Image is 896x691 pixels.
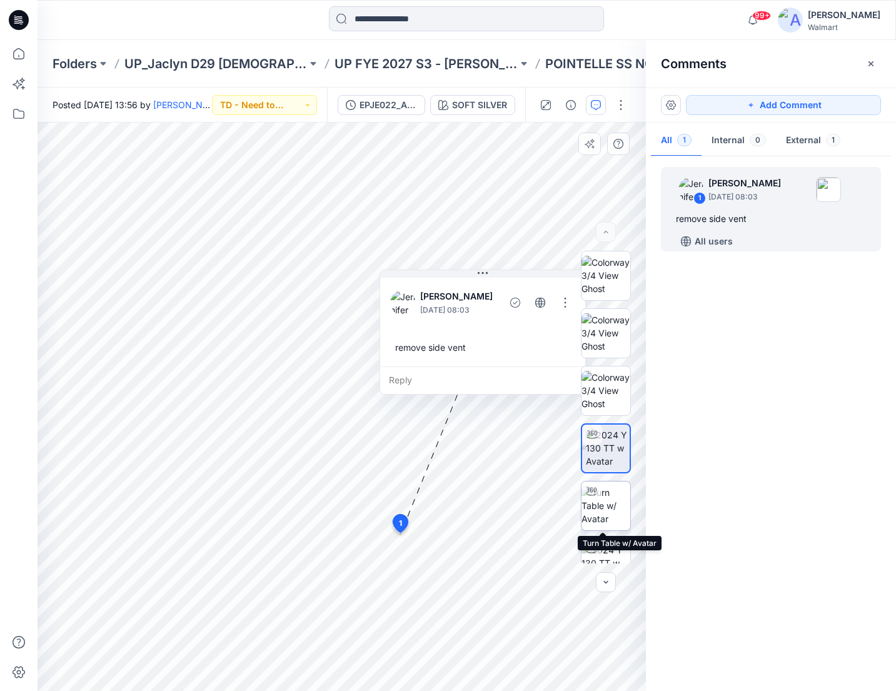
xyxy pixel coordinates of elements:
div: [PERSON_NAME] [808,8,880,23]
img: 2024 Y 130 TT w Avatar [581,543,630,583]
button: All users [676,231,738,251]
img: Jennifer Yerkes [390,290,415,315]
a: Folders [53,55,97,73]
span: 1 [677,134,692,146]
button: SOFT SILVER [430,95,515,115]
span: 0 [750,134,766,146]
div: remove side vent [676,211,866,226]
p: [PERSON_NAME] [708,176,781,191]
button: EPJE022_ADM_POINTELLE SS NOTCH COLLAR PJ SET [338,95,425,115]
p: [DATE] 08:03 [708,191,781,203]
img: Colorway 3/4 View Ghost [581,256,630,295]
a: [PERSON_NAME] [153,99,225,110]
button: Internal [702,125,776,157]
img: Colorway 3/4 View Ghost [581,313,630,353]
div: EPJE022_ADM_POINTELLE SS NOTCH COLLAR PJ SET [360,98,417,112]
h2: Comments [661,56,727,71]
img: 2024 Y 130 TT w Avatar [586,428,630,468]
img: Colorway 3/4 View Ghost [581,371,630,410]
p: [PERSON_NAME] [420,289,500,304]
span: 1 [826,134,840,146]
span: Posted [DATE] 13:56 by [53,98,212,111]
span: 1 [399,518,402,529]
p: All users [695,234,733,249]
img: Turn Table w/ Avatar [581,486,630,525]
div: SOFT SILVER [452,98,507,112]
div: 1 [693,192,706,204]
div: remove side vent [390,336,575,359]
img: Jennifer Yerkes [678,177,703,202]
button: Add Comment [686,95,881,115]
img: avatar [778,8,803,33]
button: External [776,125,850,157]
span: 99+ [752,11,771,21]
button: All [651,125,702,157]
p: [DATE] 08:03 [420,304,500,316]
p: POINTELLE SS NOTCH COLLAR PJ SET [545,55,728,73]
a: UP_Jaclyn D29 [DEMOGRAPHIC_DATA] Sleep [124,55,307,73]
button: Details [561,95,581,115]
a: UP FYE 2027 S3 - [PERSON_NAME] D29 [DEMOGRAPHIC_DATA] Sleepwear [335,55,517,73]
div: Reply [380,366,585,394]
div: Walmart [808,23,880,32]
